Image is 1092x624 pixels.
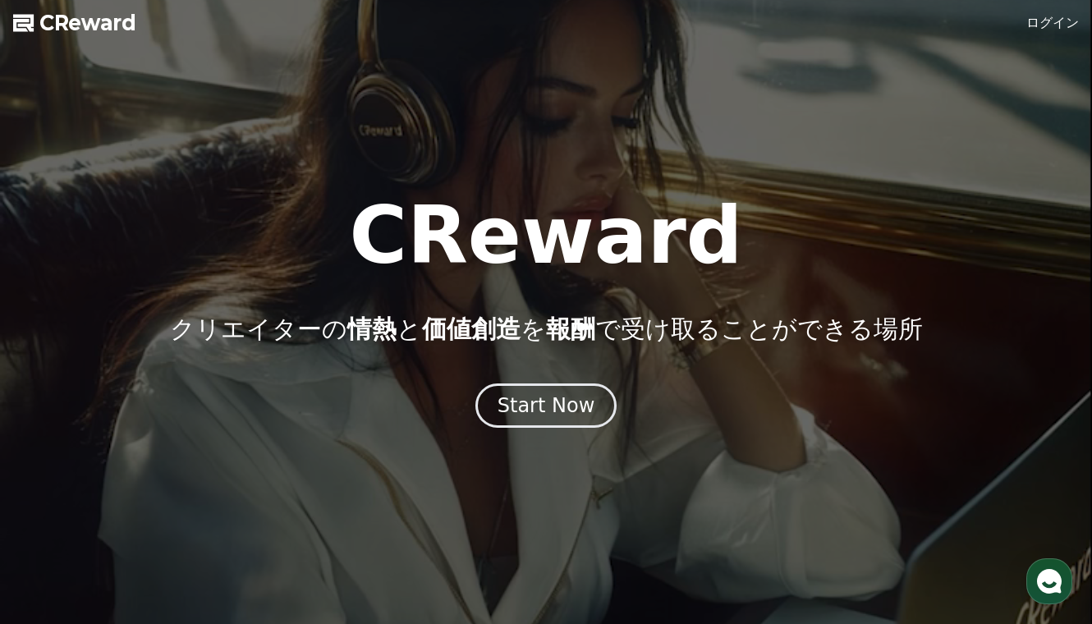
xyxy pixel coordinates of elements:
[422,314,521,343] span: 価値創造
[170,314,923,344] p: クリエイターの と を で受け取ることができる場所
[475,400,617,415] a: Start Now
[475,383,617,428] button: Start Now
[498,392,595,419] div: Start Now
[1026,13,1079,33] a: ログイン
[546,314,595,343] span: 報酬
[347,314,397,343] span: 情熱
[39,10,136,36] span: CReward
[349,196,742,275] h1: CReward
[13,10,136,36] a: CReward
